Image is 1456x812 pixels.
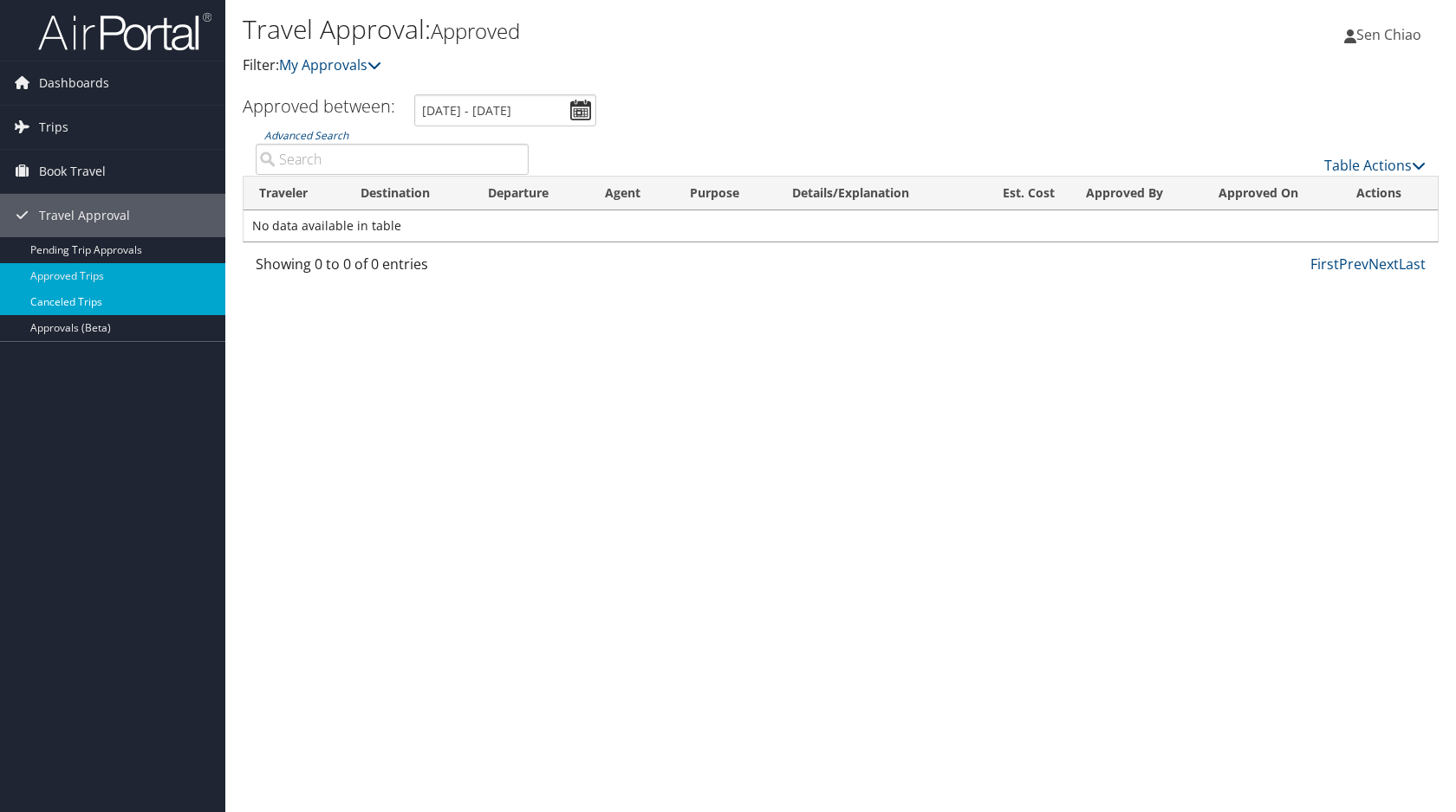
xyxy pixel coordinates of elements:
p: Filter: [243,55,1040,77]
td: No data available in table [244,210,1438,242]
a: Sen Chiao [1344,9,1439,61]
span: Dashboards [39,61,109,105]
th: Details/Explanation [777,177,978,210]
th: Purpose [674,177,777,210]
a: Prev [1339,255,1368,274]
input: Advanced Search [256,144,529,175]
a: My Approvals [279,55,381,74]
th: Approved On: activate to sort column ascending [1203,177,1341,210]
img: airportal-logo.png [38,11,211,52]
th: Est. Cost: activate to sort column ascending [978,177,1070,210]
span: Sen Chiao [1356,25,1421,44]
a: Table Actions [1324,156,1426,175]
a: Next [1368,255,1399,274]
th: Agent [589,177,674,210]
th: Actions [1341,177,1438,210]
input: [DATE] - [DATE] [414,94,596,126]
span: Travel Approval [39,194,130,237]
h1: Travel Approval: [243,11,1040,48]
span: Book Travel [39,150,106,193]
small: Approved [431,16,520,45]
a: First [1310,255,1339,274]
span: Trips [39,106,68,149]
h3: Approved between: [243,94,395,118]
th: Departure: activate to sort column ascending [472,177,589,210]
div: Showing 0 to 0 of 0 entries [256,254,529,283]
th: Traveler: activate to sort column ascending [244,177,345,210]
th: Approved By: activate to sort column ascending [1070,177,1204,210]
a: Last [1399,255,1426,274]
a: Advanced Search [264,128,348,143]
th: Destination: activate to sort column ascending [345,177,472,210]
